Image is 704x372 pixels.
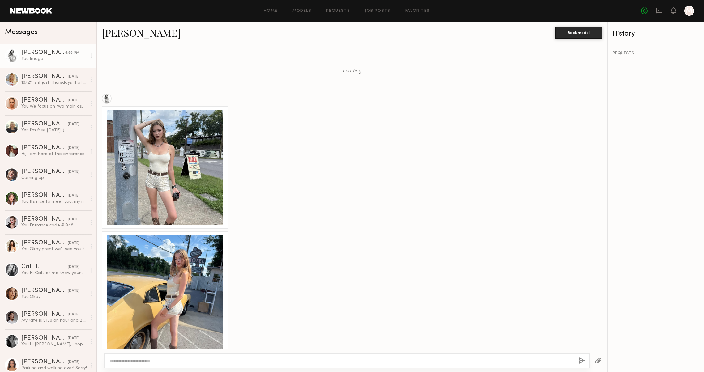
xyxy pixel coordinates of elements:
div: History [612,30,699,37]
div: You: Entrance code #1948 [21,222,87,228]
div: [DATE] [68,264,79,270]
div: [PERSON_NAME] [21,311,68,318]
div: [DATE] [68,217,79,222]
div: [PERSON_NAME] [21,121,68,127]
div: Hi, I am here at the enterence [21,151,87,157]
div: [PERSON_NAME] [21,192,68,199]
div: Yes I’m free [DATE] :) [21,127,87,133]
div: 10/2? Is it just Thursdays that you have available? If so would the 9th or 16th work? [21,80,87,86]
div: [PERSON_NAME] [21,359,68,365]
div: [PERSON_NAME] [21,240,68,246]
a: Requests [326,9,350,13]
div: [PERSON_NAME] [21,97,68,104]
a: Book model [555,30,602,35]
div: [DATE] [68,240,79,246]
div: 5:59 PM [65,50,79,56]
div: [PERSON_NAME] [21,145,68,151]
a: Home [264,9,278,13]
a: M [684,6,694,16]
div: [PERSON_NAME] [21,288,68,294]
div: [DATE] [68,359,79,365]
a: Job Posts [365,9,390,13]
div: [PERSON_NAME] [21,74,68,80]
span: Loading [343,69,361,74]
div: [DATE] [68,193,79,199]
a: [PERSON_NAME] [102,26,181,39]
div: [PERSON_NAME] [21,335,68,341]
div: Coming up [21,175,87,181]
div: [DATE] [68,288,79,294]
div: [PERSON_NAME] [21,216,68,222]
div: [DATE] [68,312,79,318]
a: Models [292,9,311,13]
div: [DATE] [68,98,79,104]
div: You: Okay great we'll see you then [21,246,87,252]
a: Favorites [405,9,430,13]
div: [PERSON_NAME] [21,169,68,175]
div: You: Okay [21,294,87,300]
div: You: Hi [PERSON_NAME], I hop you are well :) I just wanted to see if your available [DATE] (5/20)... [21,341,87,347]
span: Messages [5,29,38,36]
div: Parking and walking over! Sorry! [21,365,87,371]
div: [DATE] [68,336,79,341]
div: [PERSON_NAME] [21,50,65,56]
div: My rate is $150 an hour and 2 hours minimum [21,318,87,323]
div: [DATE] [68,121,79,127]
div: REQUESTS [612,51,699,56]
div: [DATE] [68,169,79,175]
div: You: We focus on two main aspects: first, the online portfolio. When candidates arrive, they ofte... [21,104,87,109]
div: You: Hi Cat, let me know your availability [21,270,87,276]
div: You: Its nice to meet you, my name is [PERSON_NAME] and I am the Head Designer at Blue B Collecti... [21,199,87,205]
div: [DATE] [68,74,79,80]
button: Book model [555,27,602,39]
div: You: Image [21,56,87,62]
div: [DATE] [68,145,79,151]
div: Cat H. [21,264,68,270]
